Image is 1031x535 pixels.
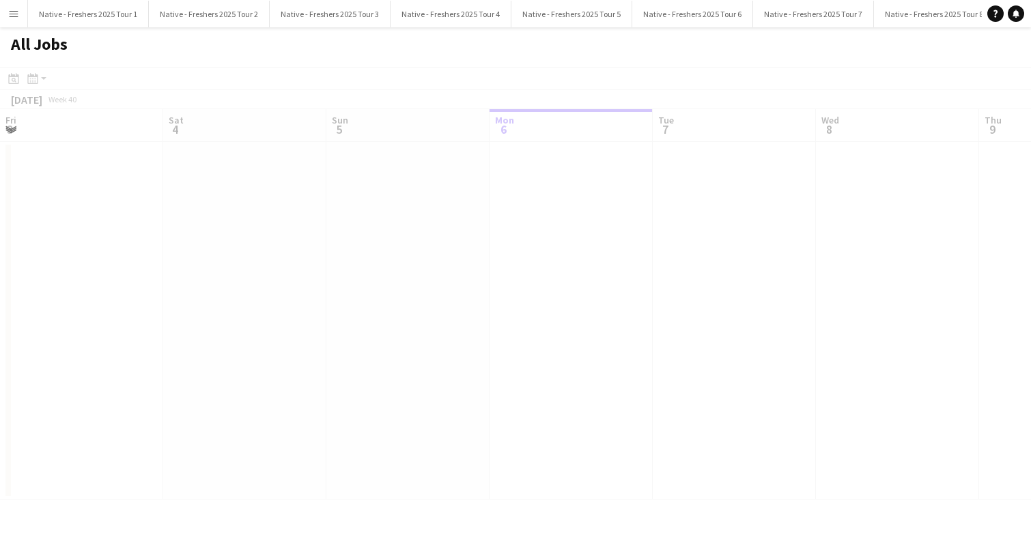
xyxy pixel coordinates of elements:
button: Native - Freshers 2025 Tour 3 [270,1,391,27]
button: Native - Freshers 2025 Tour 2 [149,1,270,27]
button: Native - Freshers 2025 Tour 5 [511,1,632,27]
button: Native - Freshers 2025 Tour 4 [391,1,511,27]
button: Native - Freshers 2025 Tour 6 [632,1,753,27]
button: Native - Freshers 2025 Tour 8 [874,1,995,27]
button: Native - Freshers 2025 Tour 1 [28,1,149,27]
button: Native - Freshers 2025 Tour 7 [753,1,874,27]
